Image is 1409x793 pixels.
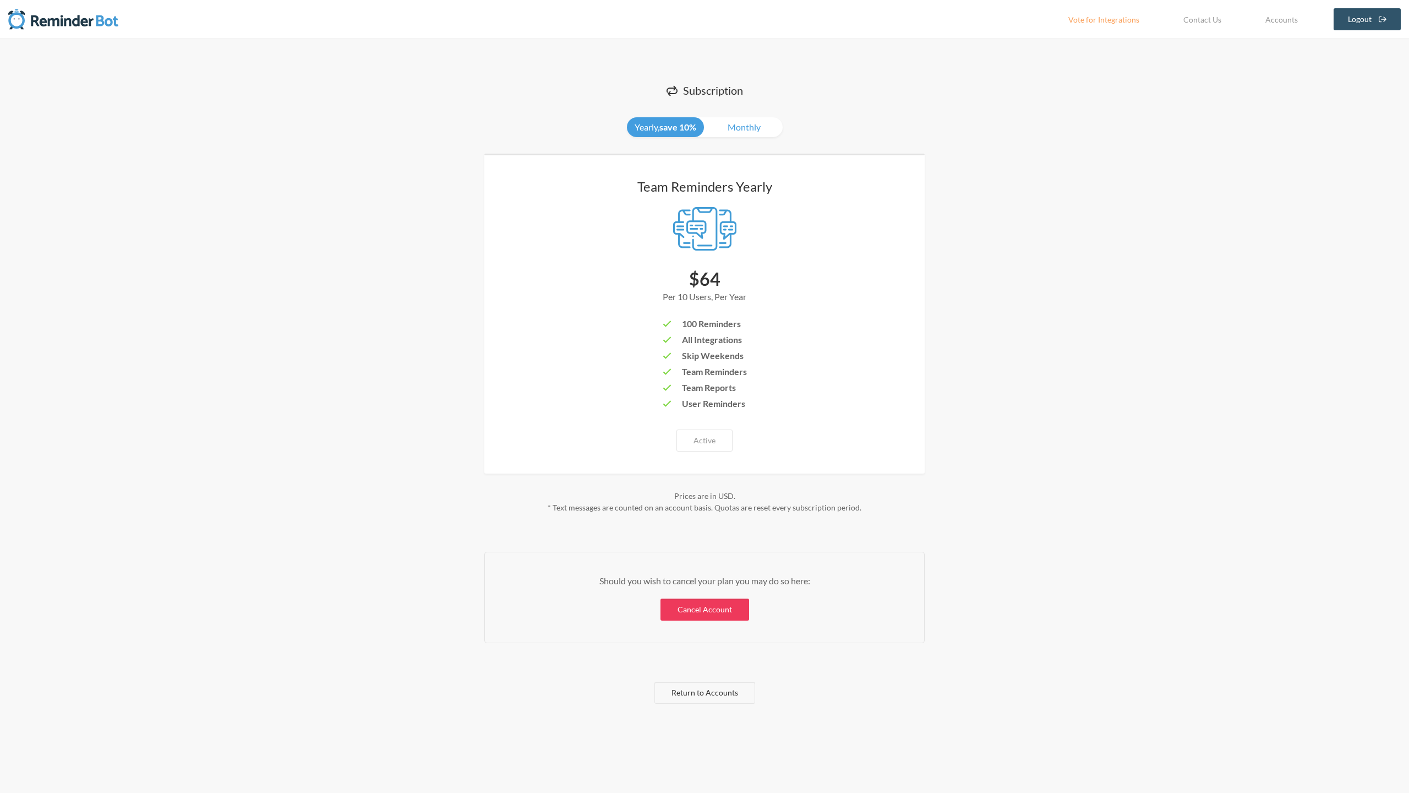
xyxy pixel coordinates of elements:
[506,290,903,303] div: Per 10 Users, Per Year
[1252,8,1312,30] a: Accounts
[506,177,903,196] h3: Team Reminders Yearly
[484,490,925,513] div: Prices are in USD. * Text messages are counted on an account basis. Quotas are reset every subscr...
[660,599,749,621] a: Cancel Account
[682,334,742,345] span: All Integrations
[1334,8,1401,30] a: Logout
[682,382,736,393] span: Team Reports
[682,350,744,361] span: Skip Weekends
[654,682,755,704] a: Return to Accounts
[682,366,747,377] span: Team Reminders
[507,574,902,588] p: Should you wish to cancel your plan you may do so here:
[1055,8,1153,30] a: Vote for Integrations
[676,430,733,452] button: Active
[659,122,696,132] strong: save 10%
[682,398,745,409] span: User Reminders
[506,268,903,291] div: $64
[627,117,704,137] a: Yearly,save 10%
[706,117,783,137] a: Monthly
[8,8,118,30] img: Reminder Bot
[1170,8,1235,30] a: Contact Us
[682,318,741,329] span: 100 Reminders
[484,83,925,98] h1: Subscription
